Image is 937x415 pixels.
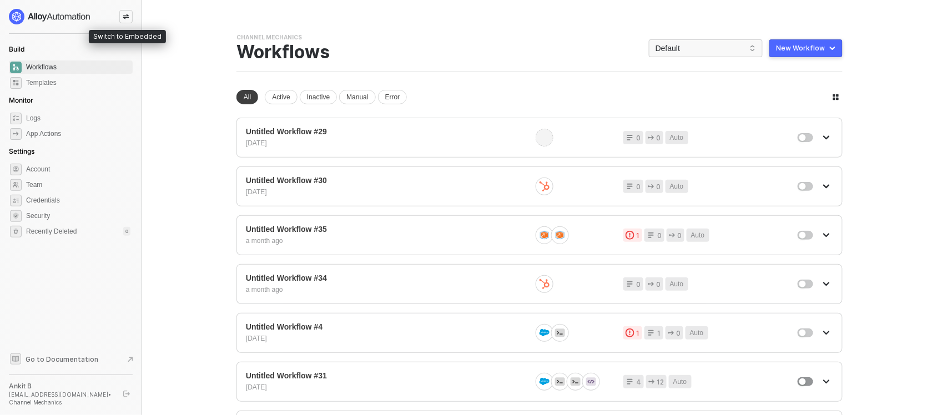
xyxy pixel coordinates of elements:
[26,163,130,176] span: Account
[246,371,522,381] span: Untitled Workflow #31
[246,383,522,392] div: [DATE]
[678,230,682,241] span: 0
[658,230,662,241] span: 0
[10,113,22,124] span: icon-logs
[306,34,356,41] a: Team Settings→
[246,225,522,234] span: Untitled Workflow #35
[648,183,654,190] span: icon-app-actions
[657,181,661,192] span: 0
[670,181,684,192] span: Auto
[657,377,664,387] span: 12
[26,194,130,207] span: Credentials
[777,44,825,53] div: New Workflow
[246,274,522,283] span: Untitled Workflow #34
[265,90,298,104] div: Active
[540,181,550,191] img: icon
[637,279,641,290] span: 0
[26,76,130,89] span: Templates
[823,232,830,239] span: icon-arrow-down
[656,40,756,57] span: Default
[9,45,24,53] span: Build
[9,352,133,366] a: Knowledge Base
[555,377,565,387] img: icon
[555,328,565,338] img: icon
[823,281,830,287] span: icon-arrow-down
[823,183,830,190] span: icon-arrow-down
[26,60,130,74] span: Workflows
[673,377,687,387] span: Auto
[236,90,258,104] div: All
[89,30,166,43] div: Switch to Embedded
[26,178,130,191] span: Team
[246,188,522,197] div: [DATE]
[690,328,704,338] span: Auto
[246,322,522,332] span: Untitled Workflow #4
[637,328,640,338] span: 1
[540,328,550,338] img: icon
[246,236,522,246] div: a month ago
[10,226,22,237] span: settings
[26,209,130,222] span: Security
[26,129,61,139] div: App Actions
[9,96,33,104] span: Monitor
[10,77,22,89] span: marketplace
[246,334,522,343] div: [DATE]
[571,377,581,387] img: icon
[9,9,133,24] a: logo
[540,377,550,387] img: icon
[125,354,136,365] span: document-arrow
[246,127,522,136] span: Untitled Workflow #29
[9,382,113,391] div: Ankit B
[637,133,641,143] span: 0
[246,285,522,295] div: a month ago
[823,134,830,141] span: icon-arrow-down
[246,139,522,148] div: [DATE]
[9,391,113,406] div: [EMAIL_ADDRESS][DOMAIN_NAME] • Channel Mechanics
[586,377,596,387] img: icon
[637,377,642,387] span: 4
[677,328,681,338] span: 0
[10,195,22,206] span: credentials
[378,90,407,104] div: Error
[637,230,640,241] span: 1
[823,330,830,336] span: icon-arrow-down
[540,279,550,289] img: icon
[351,34,356,41] span: →
[648,134,654,141] span: icon-app-actions
[9,147,34,155] span: Settings
[691,230,705,241] span: Auto
[669,232,676,239] span: icon-app-actions
[10,128,22,140] span: icon-app-actions
[555,231,565,239] img: icon
[236,33,302,42] div: Channel Mechanics
[823,378,830,385] span: icon-arrow-down
[10,353,21,365] span: documentation
[300,90,337,104] div: Inactive
[10,210,22,222] span: security
[648,378,655,385] span: icon-app-actions
[648,281,654,287] span: icon-app-actions
[26,112,130,125] span: Logs
[123,13,129,20] span: icon-swap
[26,227,77,236] span: Recently Deleted
[123,227,130,236] div: 0
[657,279,661,290] span: 0
[236,42,356,63] div: Workflows
[246,176,522,185] span: Untitled Workflow #30
[26,355,98,364] span: Go to Documentation
[123,391,130,397] span: logout
[670,279,684,290] span: Auto
[769,39,843,57] button: New Workflow
[670,133,684,143] span: Auto
[668,330,674,336] span: icon-app-actions
[10,164,22,175] span: settings
[540,231,550,239] img: icon
[9,9,91,24] img: logo
[637,181,641,192] span: 0
[339,90,375,104] div: Manual
[657,133,661,143] span: 0
[10,179,22,191] span: team
[10,62,22,73] span: dashboard
[658,328,661,338] span: 1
